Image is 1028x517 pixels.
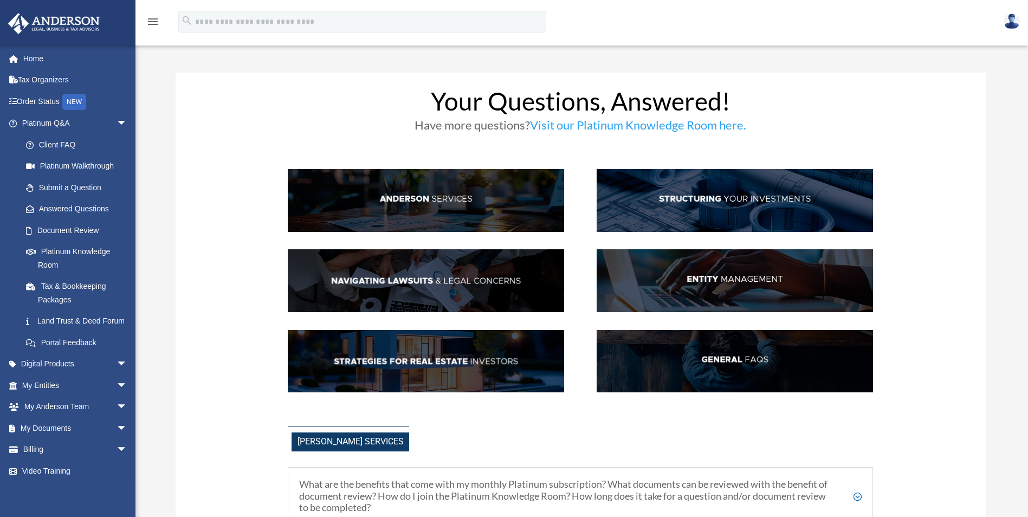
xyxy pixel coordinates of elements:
[299,479,862,514] h5: What are the benefits that come with my monthly Platinum subscription? What documents can be revi...
[15,134,138,156] a: Client FAQ
[597,249,873,312] img: EntManag_hdr
[15,156,144,177] a: Platinum Walkthrough
[288,330,564,393] img: StratsRE_hdr
[288,169,564,232] img: AndServ_hdr
[117,396,138,418] span: arrow_drop_down
[288,249,564,312] img: NavLaw_hdr
[597,330,873,393] img: GenFAQ_hdr
[8,91,144,113] a: Order StatusNEW
[146,15,159,28] i: menu
[8,113,144,134] a: Platinum Q&Aarrow_drop_down
[8,374,144,396] a: My Entitiesarrow_drop_down
[117,374,138,397] span: arrow_drop_down
[8,396,144,418] a: My Anderson Teamarrow_drop_down
[8,417,144,439] a: My Documentsarrow_drop_down
[117,353,138,376] span: arrow_drop_down
[15,177,144,198] a: Submit a Question
[597,169,873,232] img: StructInv_hdr
[288,89,873,119] h1: Your Questions, Answered!
[288,119,873,137] h3: Have more questions?
[146,19,159,28] a: menu
[15,241,144,276] a: Platinum Knowledge Room
[15,219,144,241] a: Document Review
[530,118,746,138] a: Visit our Platinum Knowledge Room here.
[117,439,138,461] span: arrow_drop_down
[117,113,138,135] span: arrow_drop_down
[1004,14,1020,29] img: User Pic
[5,13,103,34] img: Anderson Advisors Platinum Portal
[15,276,144,311] a: Tax & Bookkeeping Packages
[15,198,144,220] a: Answered Questions
[8,460,144,482] a: Video Training
[15,311,144,332] a: Land Trust & Deed Forum
[62,94,86,110] div: NEW
[8,439,144,461] a: Billingarrow_drop_down
[8,48,144,69] a: Home
[8,353,144,375] a: Digital Productsarrow_drop_down
[292,432,409,451] span: [PERSON_NAME] Services
[117,417,138,440] span: arrow_drop_down
[15,332,144,353] a: Portal Feedback
[8,69,144,91] a: Tax Organizers
[181,15,193,27] i: search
